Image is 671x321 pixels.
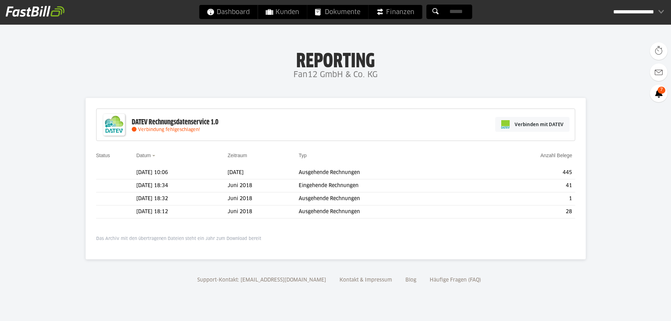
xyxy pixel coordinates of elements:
img: sort_desc.gif [152,155,157,156]
td: Juni 2018 [228,179,299,192]
td: 1 [475,192,575,205]
a: Status [96,153,110,158]
td: 28 [475,205,575,218]
a: Kunden [258,5,307,19]
a: Verbinden mit DATEV [495,117,570,132]
span: Finanzen [376,5,414,19]
td: [DATE] 18:34 [136,179,228,192]
a: Blog [403,278,419,283]
td: [DATE] 18:12 [136,205,228,218]
a: Kontakt & Impressum [337,278,394,283]
img: fastbill_logo_white.png [6,6,64,17]
span: Verbinden mit DATEV [515,121,564,128]
img: pi-datev-logo-farbig-24.svg [501,120,510,129]
span: Dokumente [315,5,360,19]
td: Ausgehende Rechnungen [299,166,475,179]
a: Anzahl Belege [540,153,572,158]
p: Das Archiv mit den übertragenen Dateien steht ein Jahr zum Download bereit [96,236,575,242]
span: Kunden [266,5,299,19]
td: [DATE] [228,166,299,179]
td: Eingehende Rechnungen [299,179,475,192]
span: Dashboard [207,5,250,19]
a: Finanzen [368,5,422,19]
div: DATEV Rechnungsdatenservice 1.0 [132,118,218,127]
td: Juni 2018 [228,192,299,205]
td: [DATE] 10:06 [136,166,228,179]
a: Dokumente [307,5,368,19]
a: 7 [650,85,667,102]
td: Ausgehende Rechnungen [299,192,475,205]
h1: Reporting [70,50,601,68]
td: 41 [475,179,575,192]
a: Datum [136,153,151,158]
span: Verbindung fehlgeschlagen! [138,128,200,132]
a: Zeitraum [228,153,247,158]
a: Typ [299,153,307,158]
td: Ausgehende Rechnungen [299,205,475,218]
td: Juni 2018 [228,205,299,218]
td: [DATE] 18:32 [136,192,228,205]
td: 445 [475,166,575,179]
a: Häufige Fragen (FAQ) [427,278,484,283]
span: 7 [658,87,665,94]
a: Support-Kontakt: [EMAIL_ADDRESS][DOMAIN_NAME] [195,278,329,283]
a: Dashboard [199,5,257,19]
img: DATEV-Datenservice Logo [100,111,128,139]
